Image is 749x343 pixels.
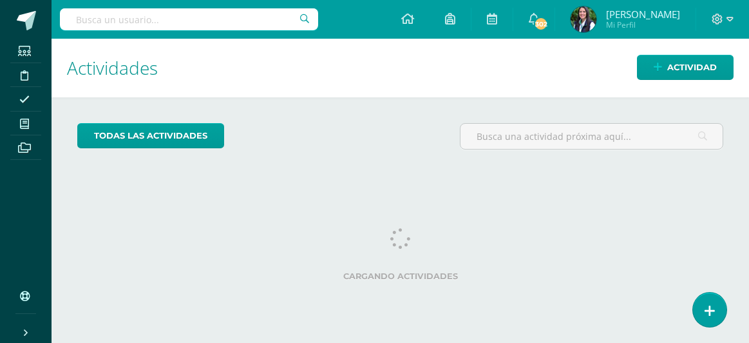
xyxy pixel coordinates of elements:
[606,8,680,21] span: [PERSON_NAME]
[534,17,548,31] span: 302
[637,55,734,80] a: Actividad
[460,124,723,149] input: Busca una actividad próxima aquí...
[67,39,734,97] h1: Actividades
[571,6,596,32] img: 2c0c839dd314da7cbe4dae4a4a75361c.png
[60,8,318,30] input: Busca un usuario...
[667,55,717,79] span: Actividad
[77,271,723,281] label: Cargando actividades
[606,19,680,30] span: Mi Perfil
[77,123,224,148] a: todas las Actividades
